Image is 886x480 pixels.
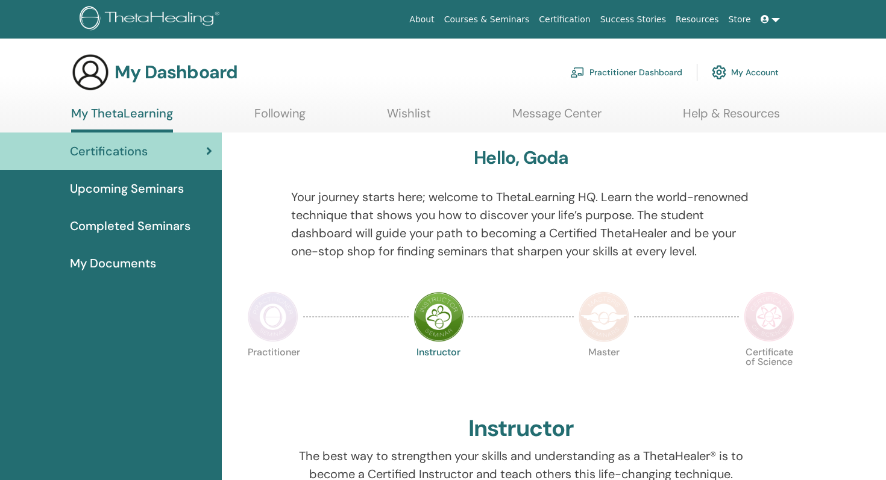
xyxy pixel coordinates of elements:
[712,59,779,86] a: My Account
[579,291,629,342] img: Master
[70,142,148,160] span: Certifications
[71,106,173,132] a: My ThetaLearning
[474,147,568,169] h3: Hello, Goda
[439,8,535,31] a: Courses & Seminars
[115,61,237,83] h3: My Dashboard
[570,59,682,86] a: Practitioner Dashboard
[595,8,671,31] a: Success Stories
[404,8,439,31] a: About
[570,67,585,78] img: chalkboard-teacher.svg
[70,217,190,235] span: Completed Seminars
[413,291,464,342] img: Instructor
[683,106,780,129] a: Help & Resources
[70,179,184,198] span: Upcoming Seminars
[744,348,794,398] p: Certificate of Science
[291,188,752,260] p: Your journey starts here; welcome to ThetaLearning HQ. Learn the world-renowned technique that sh...
[579,348,629,398] p: Master
[512,106,602,129] a: Message Center
[712,62,726,83] img: cog.svg
[468,415,574,443] h2: Instructor
[387,106,431,129] a: Wishlist
[744,291,794,342] img: Certificate of Science
[71,53,110,92] img: generic-user-icon.jpg
[80,6,224,33] img: logo.png
[248,291,298,342] img: Practitioner
[413,348,464,398] p: Instructor
[671,8,724,31] a: Resources
[70,254,156,272] span: My Documents
[248,348,298,398] p: Practitioner
[534,8,595,31] a: Certification
[724,8,756,31] a: Store
[254,106,306,129] a: Following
